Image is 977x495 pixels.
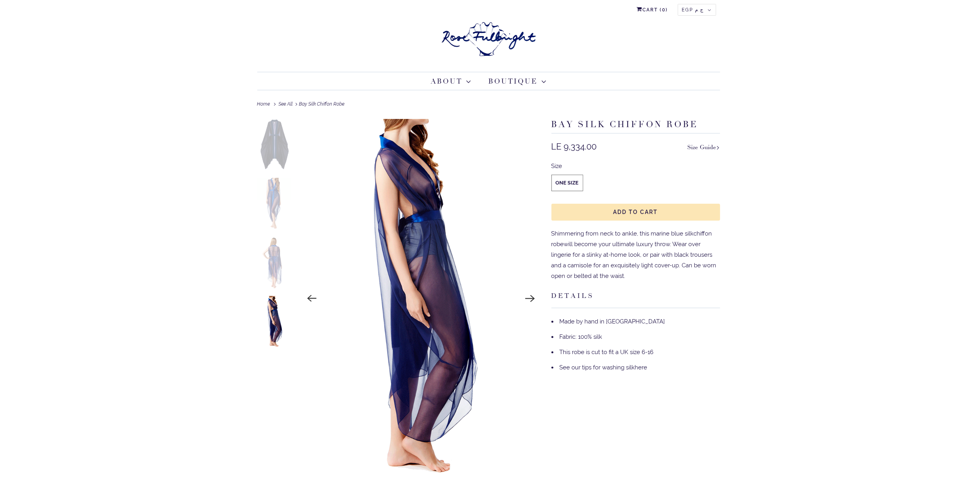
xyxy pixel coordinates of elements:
a: About [431,76,471,87]
a: Size Guide [688,141,720,153]
span: 0 [662,7,666,13]
a: Cart (0) [637,4,668,16]
a: See All [279,101,293,107]
button: Next [522,290,539,307]
a: Home [257,101,273,107]
button: EGP ج.م [678,4,716,16]
span: Add to Cart [613,209,658,215]
button: Add to Cart [551,204,720,221]
h3: DETAILS [551,289,720,308]
img: Bay Silk Chiffon Robe [257,237,292,288]
img: Bay Silk Chiffon Robe [257,119,292,170]
label: One Size [552,175,583,191]
a: here [635,364,648,371]
h1: Bay Silk Chiffon Robe [551,119,720,134]
div: Size [551,161,720,172]
li: This robe is cut to fit a UK size 6-16 [551,345,720,360]
p: Shimmering from neck to ankle, this marine blue silk will become your ultimate luxury throw. Wear... [551,228,720,281]
img: Bay Silk Chiffon Robe [257,296,292,347]
li: See our tips for washing silk [551,360,720,375]
button: Previous [303,290,320,307]
li: Fabric: 100% silk [551,329,720,345]
li: Made by hand in [GEOGRAPHIC_DATA] [551,314,720,329]
span: LE 9,334.00 [551,141,597,152]
div: Bay Silk Chiffon Robe [257,95,720,114]
a: Boutique [488,76,546,87]
a: Bay Silk Chiffon Robe [301,119,541,479]
span: Home [257,101,270,107]
img: Bay Silk Chiffon Robe [257,178,292,229]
